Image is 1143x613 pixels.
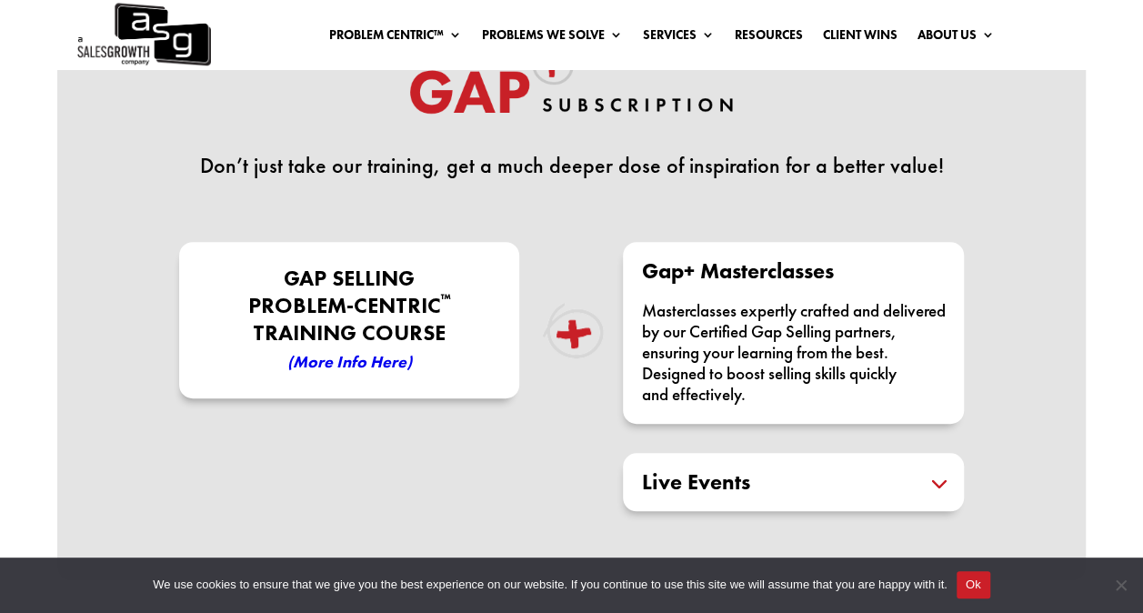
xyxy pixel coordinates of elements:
[160,155,983,176] p: Don’t just take our training, get a much deeper dose of inspiration for a better value!
[735,28,803,48] a: Resources
[957,571,990,598] button: Ok
[407,43,735,132] img: Gap Subscription
[823,28,897,48] a: Client Wins
[1111,576,1129,594] span: No
[287,351,412,372] em: (More Info here)
[482,28,623,48] a: Problems We Solve
[184,265,516,376] p: Gap Selling Problem-Centric Training COURSE
[917,28,995,48] a: About Us
[641,471,946,493] h5: Live Events
[287,346,412,374] a: (More Info here)
[441,290,451,306] sup: ™
[641,260,946,282] h5: Gap+ Masterclasses
[641,300,946,405] p: Masterclasses expertly crafted and delivered by our Certified Gap Selling partners, ensuring your...
[643,28,715,48] a: Services
[329,28,462,48] a: Problem Centric™
[153,576,947,594] span: We use cookies to ensure that we give you the best experience on our website. If you continue to ...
